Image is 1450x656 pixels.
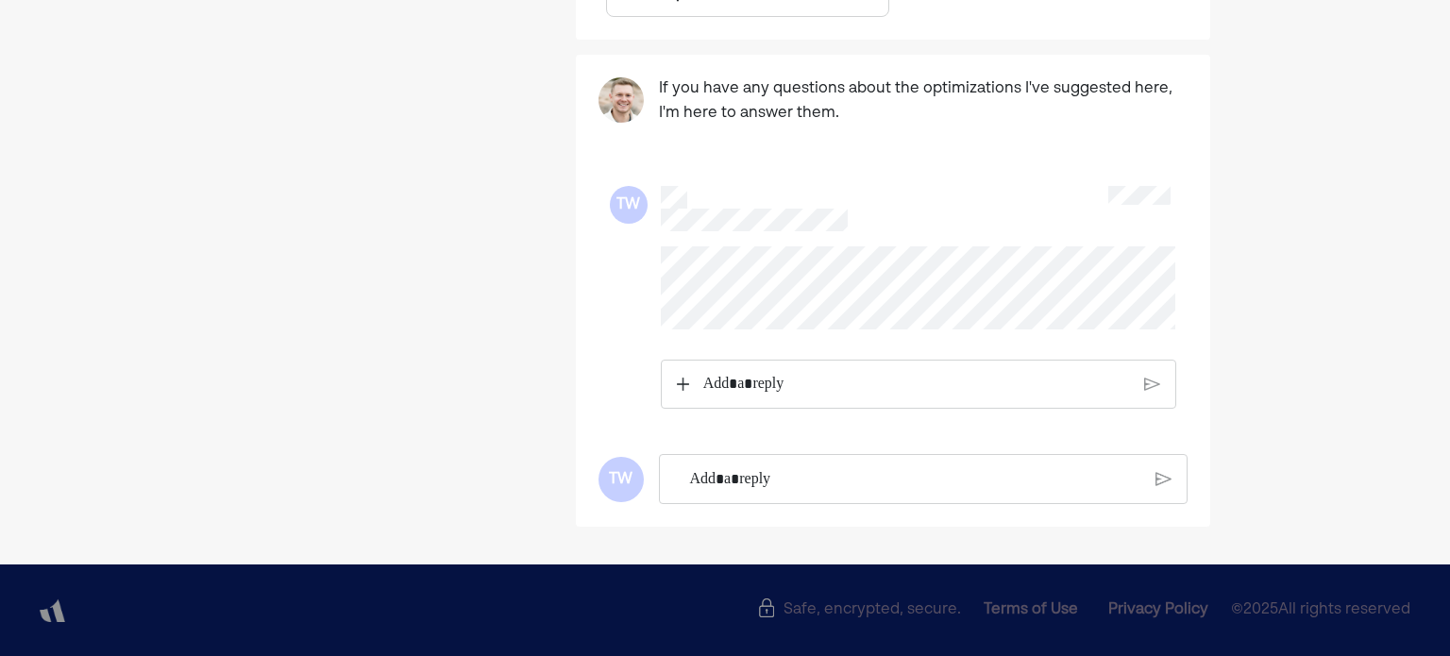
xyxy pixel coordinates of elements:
pre: If you have any questions about the optimizations I've suggested here, I'm here to answer them. [659,77,1188,126]
div: TW [599,457,644,502]
div: Privacy Policy [1108,598,1208,621]
div: Rich Text Editor. Editing area: main [680,455,1151,504]
div: Safe, encrypted, secure. [757,598,961,615]
div: TW [610,186,648,224]
div: Terms of Use [984,598,1078,621]
div: Rich Text Editor. Editing area: main [694,361,1139,408]
span: © 2025 All rights reserved [1231,598,1410,622]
